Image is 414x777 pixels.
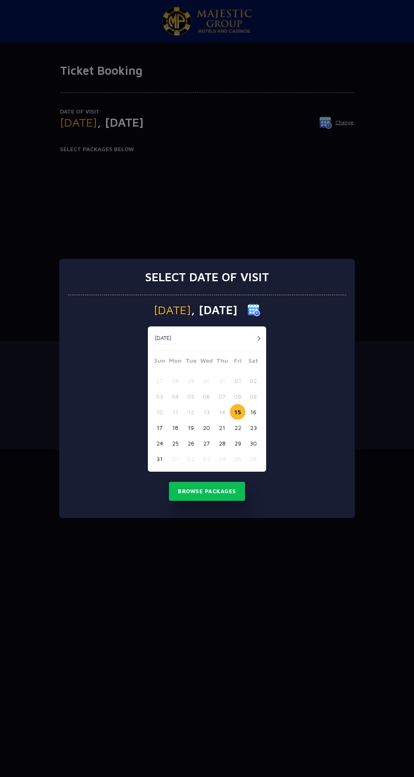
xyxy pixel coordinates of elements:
[199,420,214,435] button: 20
[245,404,261,420] button: 16
[199,356,214,368] span: Wed
[152,451,167,467] button: 31
[183,388,199,404] button: 05
[245,388,261,404] button: 09
[152,373,167,388] button: 27
[167,451,183,467] button: 01
[199,388,214,404] button: 06
[230,388,245,404] button: 08
[214,435,230,451] button: 28
[167,404,183,420] button: 11
[183,435,199,451] button: 26
[245,373,261,388] button: 02
[167,356,183,368] span: Mon
[183,404,199,420] button: 12
[245,435,261,451] button: 30
[183,373,199,388] button: 29
[214,373,230,388] button: 31
[199,435,214,451] button: 27
[167,420,183,435] button: 18
[245,356,261,368] span: Sat
[167,435,183,451] button: 25
[150,332,176,345] button: [DATE]
[152,356,167,368] span: Sun
[214,451,230,467] button: 04
[214,420,230,435] button: 21
[152,420,167,435] button: 17
[152,404,167,420] button: 10
[167,373,183,388] button: 28
[230,451,245,467] button: 05
[214,356,230,368] span: Thu
[230,420,245,435] button: 22
[183,420,199,435] button: 19
[230,404,245,420] button: 15
[214,404,230,420] button: 14
[230,356,245,368] span: Fri
[230,435,245,451] button: 29
[154,304,191,316] span: [DATE]
[191,304,237,316] span: , [DATE]
[245,420,261,435] button: 23
[169,482,245,501] button: Browse Packages
[199,451,214,467] button: 03
[152,388,167,404] button: 03
[145,270,269,284] h3: Select date of visit
[152,435,167,451] button: 24
[199,404,214,420] button: 13
[248,304,260,316] img: calender icon
[199,373,214,388] button: 30
[183,356,199,368] span: Tue
[214,388,230,404] button: 07
[230,373,245,388] button: 01
[245,451,261,467] button: 06
[183,451,199,467] button: 02
[167,388,183,404] button: 04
